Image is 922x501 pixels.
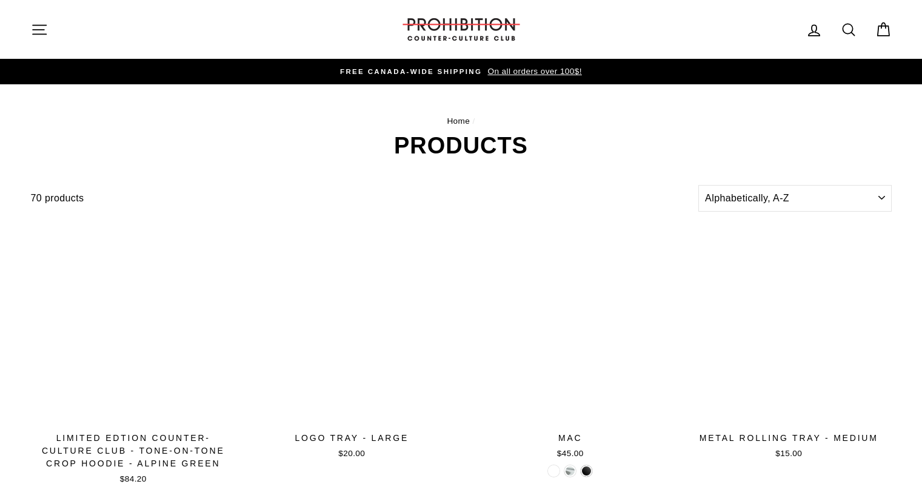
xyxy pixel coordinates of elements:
[484,67,581,76] span: On all orders over 100$!
[31,190,694,206] div: 70 products
[34,65,889,78] a: FREE CANADA-WIDE SHIPPING On all orders over 100$!
[249,221,455,464] a: LOGO TRAY - LARGE$20.00
[686,448,892,460] div: $15.00
[249,448,455,460] div: $20.00
[447,116,470,126] a: Home
[31,134,892,157] h1: Products
[340,68,482,75] span: FREE CANADA-WIDE SHIPPING
[468,221,673,464] a: MAC$45.00
[31,221,236,489] a: LIMITED EDTION COUNTER-CULTURE CLUB - TONE-ON-TONE CROP HOODIE - ALPINE GREEN$84.20
[31,432,236,470] div: LIMITED EDTION COUNTER-CULTURE CLUB - TONE-ON-TONE CROP HOODIE - ALPINE GREEN
[468,448,673,460] div: $45.00
[472,116,475,126] span: /
[686,432,892,445] div: METAL ROLLING TRAY - MEDIUM
[31,115,892,128] nav: breadcrumbs
[686,221,892,464] a: METAL ROLLING TRAY - MEDIUM$15.00
[401,18,522,41] img: PROHIBITION COUNTER-CULTURE CLUB
[31,473,236,485] div: $84.20
[249,432,455,445] div: LOGO TRAY - LARGE
[468,432,673,445] div: MAC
